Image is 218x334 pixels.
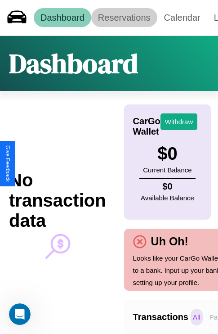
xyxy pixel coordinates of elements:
[9,303,31,325] iframe: Intercom live chat
[141,181,194,192] h4: $ 0
[133,116,160,137] h4: CarGo Wallet
[143,164,191,176] p: Current Balance
[160,113,198,130] button: Withdraw
[9,45,138,82] h1: Dashboard
[9,170,106,231] h2: No transaction data
[157,8,207,27] a: Calendar
[147,235,193,248] h4: Uh Oh!
[141,192,194,204] p: Available Balance
[143,144,191,164] h3: $ 0
[4,145,11,182] div: Give Feedback
[133,312,188,322] h4: Transactions
[191,309,203,325] p: All
[91,8,157,27] a: Reservations
[34,8,91,27] a: Dashboard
